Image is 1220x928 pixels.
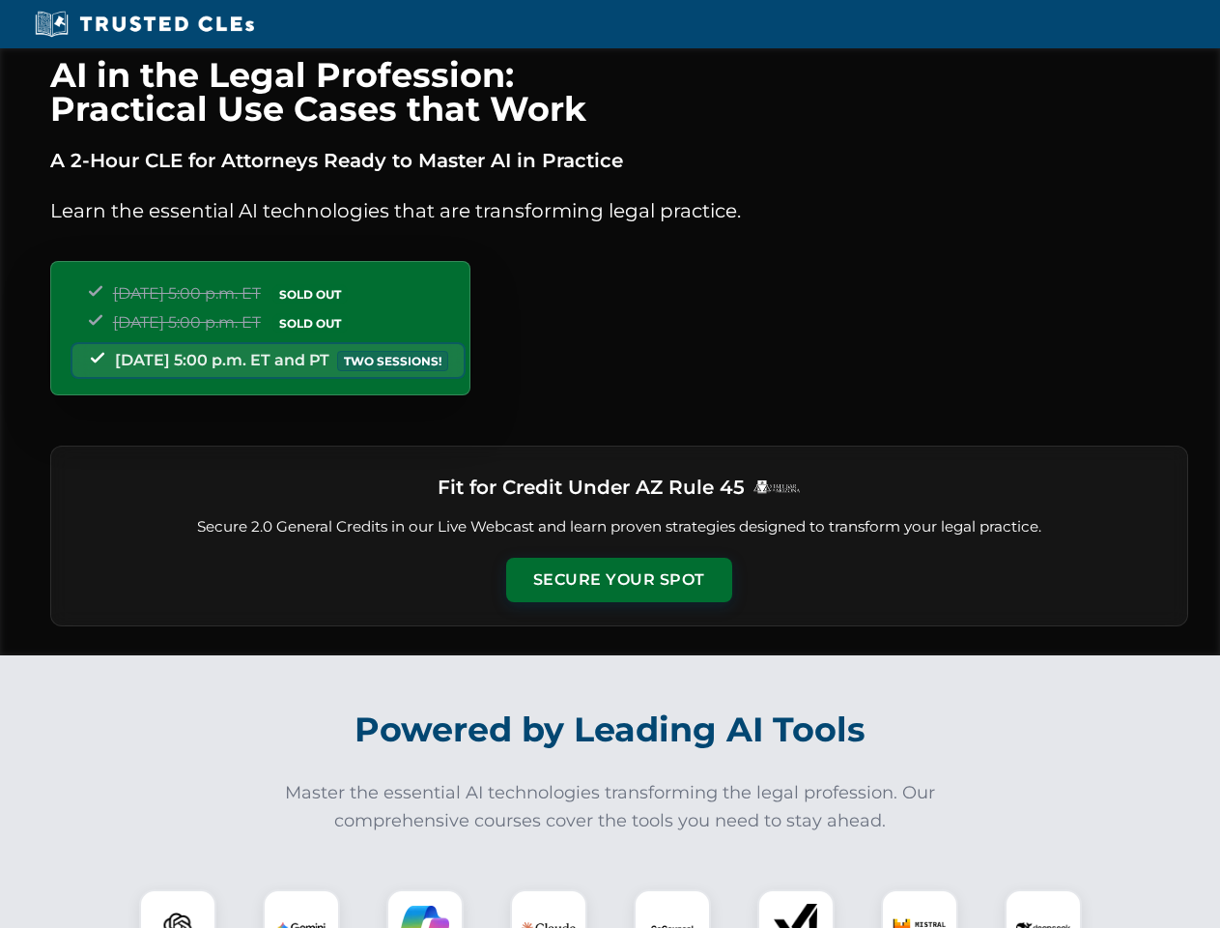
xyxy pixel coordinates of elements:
[438,470,745,505] h3: Fit for Credit Under AZ Rule 45
[75,696,1146,764] h2: Powered by Leading AI Tools
[50,195,1188,226] p: Learn the essential AI technologies that are transforming legal practice.
[29,10,260,39] img: Trusted CLEs
[506,558,732,602] button: Secure Your Spot
[113,313,261,332] span: [DATE] 5:00 p.m. ET
[74,516,1164,538] p: Secure 2.0 General Credits in our Live Webcast and learn proven strategies designed to transform ...
[272,284,348,304] span: SOLD OUT
[50,58,1188,126] h1: AI in the Legal Profession: Practical Use Cases that Work
[272,313,348,333] span: SOLD OUT
[50,145,1188,176] p: A 2-Hour CLE for Attorneys Ready to Master AI in Practice
[752,479,801,494] img: Logo
[272,779,949,835] p: Master the essential AI technologies transforming the legal profession. Our comprehensive courses...
[113,284,261,303] span: [DATE] 5:00 p.m. ET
